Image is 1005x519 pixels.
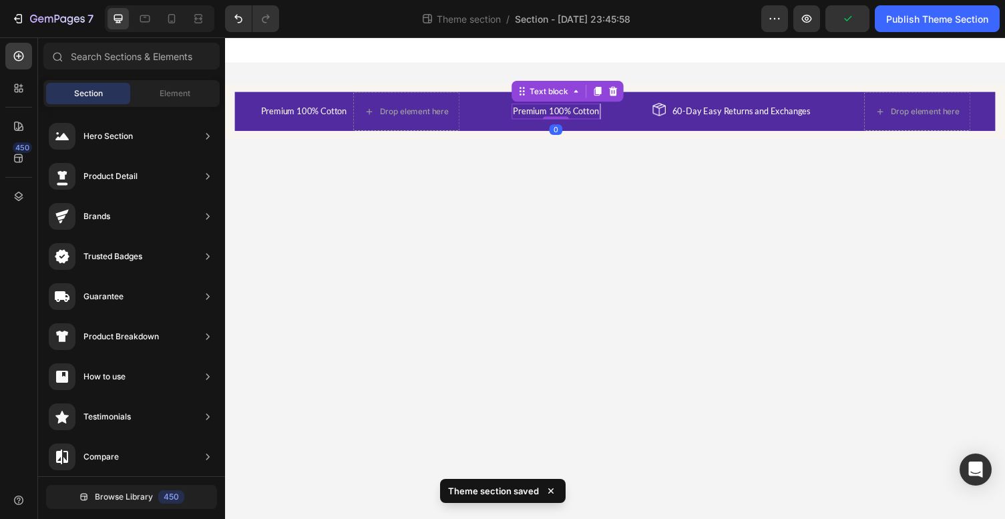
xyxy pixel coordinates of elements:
span: Section [74,88,103,100]
span: Browse Library [95,491,153,503]
p: Theme section saved [448,484,539,498]
div: Product Detail [83,170,138,183]
div: How to use [83,370,126,383]
div: 0 [333,90,347,100]
div: Hero Section [83,130,133,143]
img: Alt Image [439,67,453,81]
div: Brands [83,210,110,223]
div: Text block [311,49,355,61]
div: Compare [83,450,119,464]
div: Testimonials [83,410,131,423]
span: Element [160,88,190,100]
span: / [506,12,510,26]
div: 450 [13,142,32,153]
p: 7 [87,11,93,27]
iframe: Design area [225,37,1005,519]
span: Section - [DATE] 23:45:58 [515,12,630,26]
div: Guarantee [83,290,124,303]
div: 450 [158,490,184,504]
div: Publish Theme Section [886,12,988,26]
input: Search Sections & Elements [43,43,220,69]
div: Drop element here [684,71,755,81]
div: Product Breakdown [83,330,159,343]
span: Theme section [434,12,504,26]
p: Premium 100% Cotton [296,69,384,83]
div: Open Intercom Messenger [960,454,992,486]
div: Undo/Redo [225,5,279,32]
button: Browse Library450 [46,485,217,509]
p: 60-Day Easy Returns and Exchanges [459,69,602,83]
div: Trusted Badges [83,250,142,263]
button: Publish Theme Section [875,5,1000,32]
button: 7 [5,5,99,32]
